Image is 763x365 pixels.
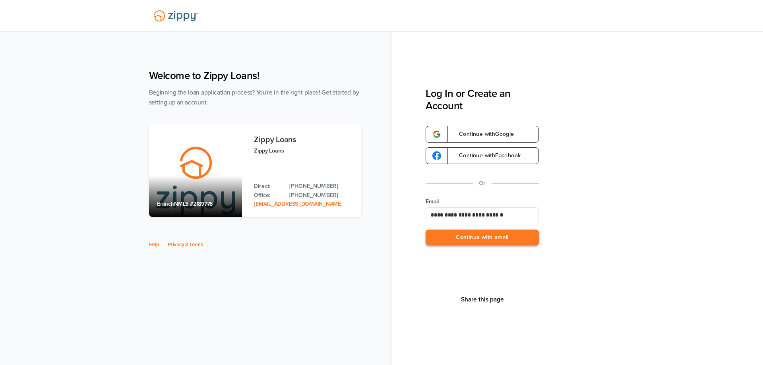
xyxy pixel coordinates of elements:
a: Email Address: zippyguide@zippymh.com [254,201,342,207]
a: Direct Phone: 512-975-2947 [289,182,353,191]
h3: Zippy Loans [254,135,353,144]
button: Continue with email [426,230,539,246]
h1: Welcome to Zippy Loans! [149,70,361,82]
span: Beginning the loan application process? You're in the right place! Get started by setting up an a... [149,89,359,106]
p: Or [479,178,486,188]
p: Office: [254,191,281,200]
img: google-logo [432,130,441,139]
label: Email [426,198,539,206]
span: Continue with Google [451,131,514,137]
h3: Log In or Create an Account [426,87,539,112]
span: Continue with Facebook [451,153,521,158]
a: Help [149,241,159,248]
span: Branch [157,201,174,207]
a: google-logoContinue withFacebook [426,147,539,164]
input: Email Address [426,207,539,223]
img: google-logo [432,151,441,160]
a: Privacy & Terms [168,241,203,248]
button: Share This Page [459,295,506,303]
p: Direct: [254,182,281,191]
img: Lender Logo [149,7,203,25]
span: NMLS #2189776 [174,201,213,207]
a: google-logoContinue withGoogle [426,126,539,143]
a: Office Phone: 512-975-2947 [289,191,353,200]
p: Zippy Loans [254,146,353,155]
